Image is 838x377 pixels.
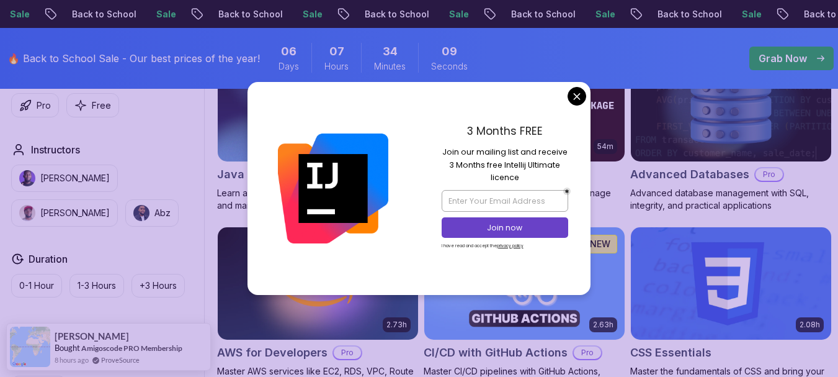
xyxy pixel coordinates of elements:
p: Advanced database management with SQL, integrity, and practical applications [630,187,832,212]
p: 0-1 Hour [19,279,54,292]
h2: CI/CD with GitHub Actions [424,344,568,361]
h2: CSS Essentials [630,344,711,361]
p: 2.63h [593,320,613,330]
h2: Advanced Databases [630,166,749,183]
span: [PERSON_NAME] [55,331,129,342]
p: Back to School [501,8,586,20]
a: Amigoscode PRO Membership [81,343,182,353]
p: Abz [154,207,171,219]
p: Sale [293,8,332,20]
p: 🔥 Back to School Sale - Our best prices of the year! [7,51,260,66]
p: 2.08h [800,320,820,330]
img: Advanced Databases card [631,50,831,162]
button: instructor imgAbz [125,199,179,227]
img: AWS for Developers card [218,227,418,340]
p: Pro [756,168,783,181]
p: Pro [334,347,361,359]
p: [PERSON_NAME] [40,172,110,184]
p: Sale [146,8,186,20]
p: Grab Now [759,51,807,66]
p: +3 Hours [140,279,177,292]
p: Sale [439,8,479,20]
p: Back to School [62,8,146,20]
p: Back to School [208,8,293,20]
button: Free [66,93,119,117]
p: Sale [586,8,625,20]
p: Pro [574,347,601,359]
span: 9 Seconds [442,43,457,60]
button: 1-3 Hours [69,274,124,298]
p: Back to School [648,8,732,20]
span: 7 Hours [329,43,344,60]
button: instructor img[PERSON_NAME] [11,199,118,227]
p: NEW [590,238,610,250]
span: 6 Days [281,43,296,60]
img: provesource social proof notification image [10,327,50,367]
p: Pro [37,99,51,112]
span: 8 hours ago [55,355,89,365]
button: Pro [11,93,59,117]
p: Back to School [355,8,439,20]
button: instructor img[PERSON_NAME] [11,165,118,192]
span: Days [279,60,299,73]
p: 2.73h [386,320,407,330]
h2: Duration [29,252,68,266]
h2: Instructors [31,142,80,157]
button: +3 Hours [131,274,185,298]
button: 0-1 Hour [11,274,62,298]
img: instructor img [19,170,35,186]
h2: Track [29,322,55,337]
p: Learn advanced Java concepts to build scalable and maintainable applications. [217,187,419,212]
span: Bought [55,343,80,353]
img: instructor img [133,205,149,221]
p: [PERSON_NAME] [40,207,110,219]
p: 1-3 Hours [78,279,116,292]
img: instructor img [19,205,35,221]
h2: Java for Developers [217,166,329,183]
a: Advanced Databases cardAdvanced DatabasesProAdvanced database management with SQL, integrity, and... [630,49,832,212]
p: Free [92,99,111,112]
span: 34 Minutes [383,43,398,60]
h2: AWS for Developers [217,344,328,361]
span: Hours [324,60,349,73]
a: Java for Developers card9.18hJava for DevelopersProLearn advanced Java concepts to build scalable... [217,49,419,212]
img: CSS Essentials card [631,227,831,340]
a: ProveSource [101,355,140,365]
p: 54m [597,142,613,152]
span: Minutes [374,60,406,73]
span: Seconds [431,60,468,73]
img: Java for Developers card [218,50,418,162]
p: Sale [732,8,772,20]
